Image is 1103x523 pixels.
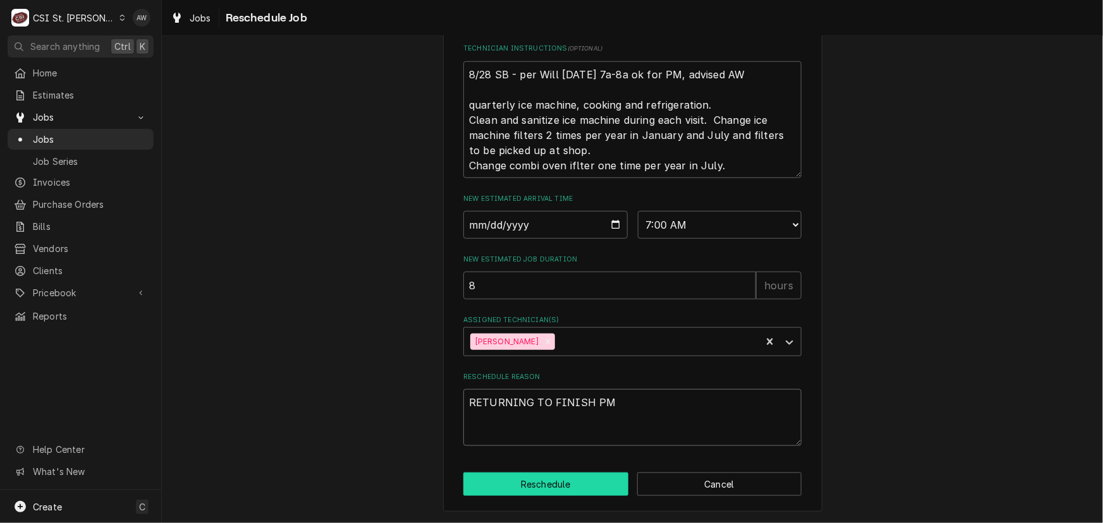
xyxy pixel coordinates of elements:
div: Button Group Row [463,472,801,496]
span: Bills [33,220,147,233]
div: Reschedule Reason [463,372,801,446]
div: Remove Erick Hudgens [541,334,555,350]
span: Reschedule Job [222,9,307,27]
span: Purchase Orders [33,198,147,211]
a: Jobs [8,129,154,150]
div: [PERSON_NAME] [470,334,541,350]
button: Reschedule [463,472,628,496]
div: New Estimated Job Duration [463,255,801,299]
a: Bills [8,216,154,237]
textarea: RETURNING TO FINISH PM [463,389,801,446]
div: Alexandria Wilp's Avatar [133,9,150,27]
a: Go to What's New [8,461,154,482]
span: C [139,500,145,514]
span: Clients [33,264,147,277]
span: What's New [33,465,146,478]
span: Help Center [33,443,146,456]
select: Time Select [638,211,802,239]
label: Reschedule Reason [463,372,801,382]
div: hours [756,272,801,299]
a: Reports [8,306,154,327]
label: Technician Instructions [463,44,801,54]
a: Clients [8,260,154,281]
span: Invoices [33,176,147,189]
div: Assigned Technician(s) [463,315,801,356]
a: Job Series [8,151,154,172]
a: Go to Pricebook [8,282,154,303]
span: K [140,40,145,53]
label: New Estimated Job Duration [463,255,801,265]
div: C [11,9,29,27]
span: Pricebook [33,286,128,299]
a: Jobs [166,8,216,28]
button: Cancel [637,472,802,496]
span: Vendors [33,242,147,255]
span: Home [33,66,147,80]
div: CSI St. Louis's Avatar [11,9,29,27]
span: Job Series [33,155,147,168]
span: Search anything [30,40,100,53]
label: Assigned Technician(s) [463,315,801,325]
div: Technician Instructions [463,44,801,178]
span: Reports [33,310,147,323]
button: Search anythingCtrlK [8,35,154,57]
input: Date [463,211,628,239]
a: Go to Help Center [8,439,154,460]
a: Vendors [8,238,154,259]
label: New Estimated Arrival Time [463,194,801,204]
a: Purchase Orders [8,194,154,215]
a: Invoices [8,172,154,193]
span: ( optional ) [568,45,603,52]
span: Ctrl [114,40,131,53]
span: Jobs [190,11,211,25]
div: Button Group [463,472,801,496]
div: CSI St. [PERSON_NAME] [33,11,115,25]
span: Jobs [33,111,128,124]
span: Estimates [33,88,147,102]
textarea: 8/28 SB - per Will [DATE] 7a-8a ok for PM, advised AW quarterly ice machine, cooking and refriger... [463,61,801,179]
a: Estimates [8,85,154,105]
div: AW [133,9,150,27]
a: Go to Jobs [8,107,154,128]
span: Jobs [33,133,147,146]
div: New Estimated Arrival Time [463,194,801,239]
span: Create [33,502,62,512]
a: Home [8,63,154,83]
